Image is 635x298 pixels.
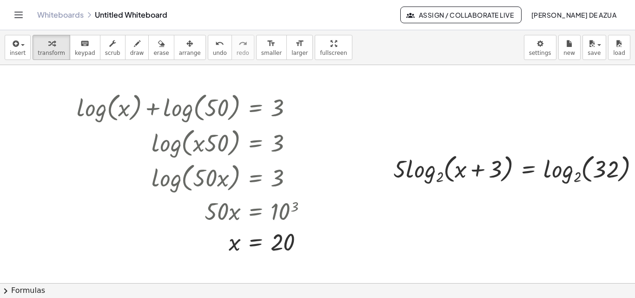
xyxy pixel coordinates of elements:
span: keypad [75,50,95,56]
i: redo [238,38,247,49]
span: [PERSON_NAME] De Azua [531,11,616,19]
button: settings [524,35,556,60]
button: format_sizelarger [286,35,313,60]
button: Assign / Collaborate Live [400,7,522,23]
button: keyboardkeypad [70,35,100,60]
span: larger [291,50,308,56]
button: save [582,35,606,60]
i: format_size [295,38,304,49]
span: new [563,50,575,56]
button: fullscreen [315,35,352,60]
span: redo [237,50,249,56]
button: [PERSON_NAME] De Azua [523,7,624,23]
button: arrange [174,35,206,60]
span: insert [10,50,26,56]
button: insert [5,35,31,60]
span: transform [38,50,65,56]
button: undoundo [208,35,232,60]
a: Whiteboards [37,10,84,20]
button: draw [125,35,149,60]
button: redoredo [232,35,254,60]
button: scrub [100,35,126,60]
span: undo [213,50,227,56]
span: settings [529,50,551,56]
button: transform [33,35,70,60]
i: format_size [267,38,276,49]
span: save [588,50,601,56]
span: erase [153,50,169,56]
button: new [558,35,581,60]
span: draw [130,50,144,56]
button: Toggle navigation [11,7,26,22]
button: erase [148,35,174,60]
button: load [608,35,630,60]
span: load [613,50,625,56]
button: format_sizesmaller [256,35,287,60]
span: scrub [105,50,120,56]
span: smaller [261,50,282,56]
span: arrange [179,50,201,56]
span: fullscreen [320,50,347,56]
i: undo [215,38,224,49]
i: keyboard [80,38,89,49]
span: Assign / Collaborate Live [408,11,514,19]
